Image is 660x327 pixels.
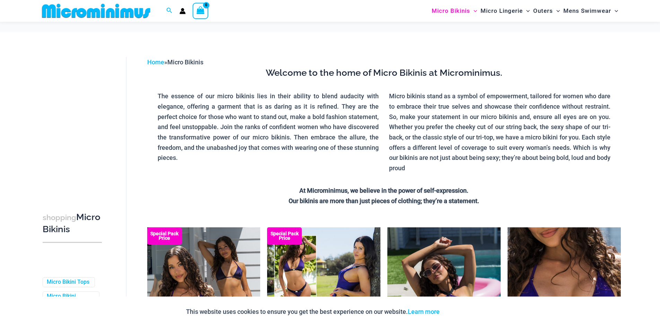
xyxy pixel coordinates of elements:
[430,2,479,20] a: Micro BikinisMenu ToggleMenu Toggle
[562,2,620,20] a: Mens SwimwearMenu ToggleMenu Toggle
[43,211,102,235] h3: Micro Bikinis
[43,213,76,222] span: shopping
[39,3,153,19] img: MM SHOP LOGO FLAT
[481,2,523,20] span: Micro Lingerie
[167,58,203,66] span: Micro Bikinis
[152,67,616,79] h3: Welcome to the home of Micro Bikinis at Microminimus.
[470,2,477,20] span: Menu Toggle
[389,91,610,173] p: Micro bikinis stand as a symbol of empowerment, tailored for women who dare to embrace their true...
[553,2,560,20] span: Menu Toggle
[408,308,440,315] a: Learn more
[166,7,173,15] a: Search icon link
[531,2,562,20] a: OutersMenu ToggleMenu Toggle
[186,307,440,317] p: This website uses cookies to ensure you get the best experience on our website.
[47,293,94,307] a: Micro Bikini Bottoms
[611,2,618,20] span: Menu Toggle
[43,52,105,190] iframe: TrustedSite Certified
[179,8,186,14] a: Account icon link
[533,2,553,20] span: Outers
[147,58,203,66] span: »
[147,58,164,66] a: Home
[147,231,182,240] b: Special Pack Price
[432,2,470,20] span: Micro Bikinis
[289,197,479,205] strong: Our bikinis are more than just pieces of clothing; they’re a statement.
[47,279,89,286] a: Micro Bikini Tops
[267,231,302,240] b: Special Pack Price
[193,3,209,19] a: View Shopping Cart, empty
[299,187,468,194] strong: At Microminimus, we believe in the power of self-expression.
[158,91,379,163] p: The essence of our micro bikinis lies in their ability to blend audacity with elegance, offering ...
[429,1,621,21] nav: Site Navigation
[445,303,474,320] button: Accept
[563,2,611,20] span: Mens Swimwear
[479,2,531,20] a: Micro LingerieMenu ToggleMenu Toggle
[523,2,530,20] span: Menu Toggle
